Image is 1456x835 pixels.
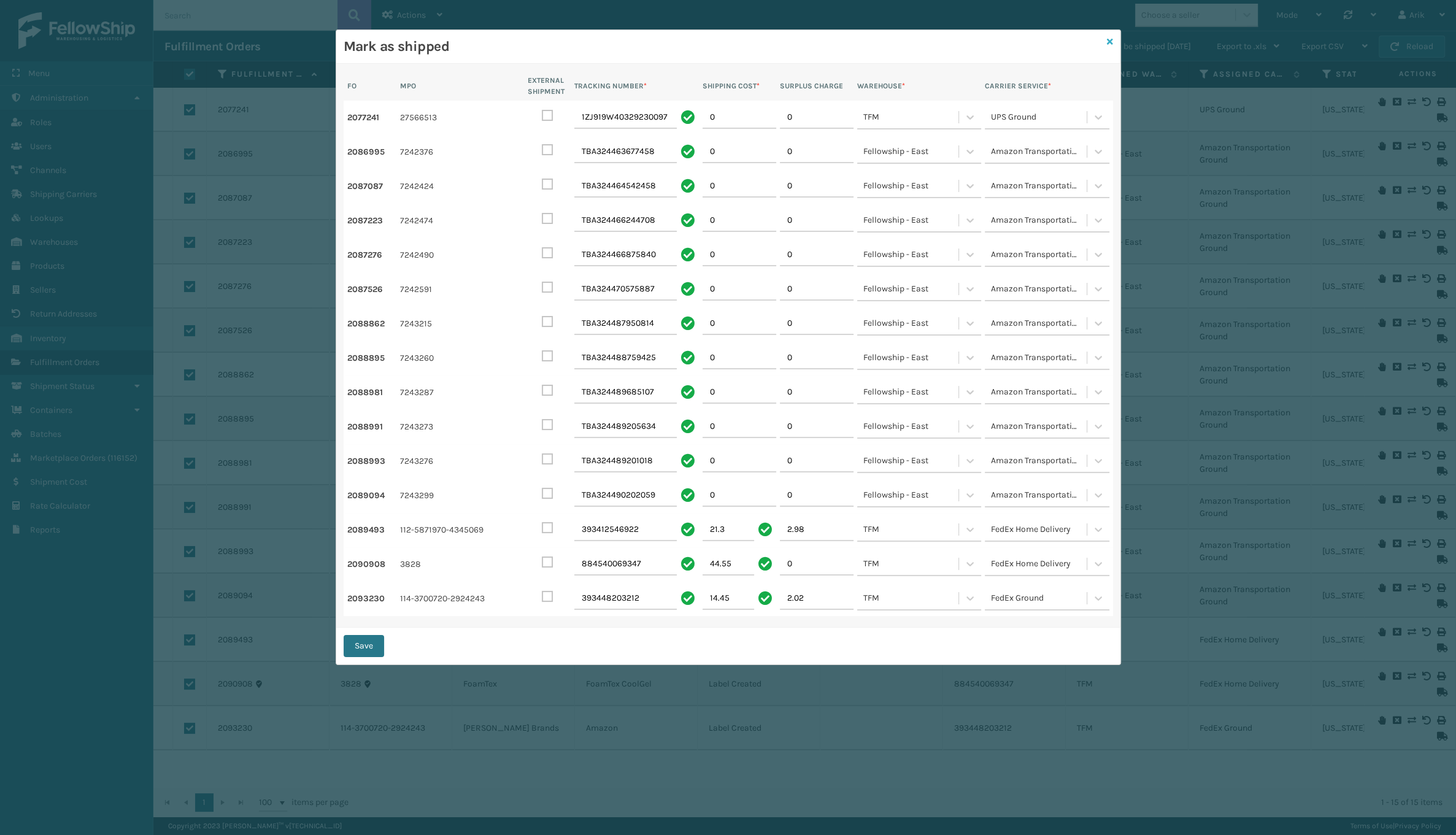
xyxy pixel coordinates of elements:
h3: Mark as shipped [344,37,1102,56]
div: TRACKING NUMBER [574,80,699,91]
span: 2088981 [347,385,396,400]
div: MPO [400,80,525,91]
span: 2086995 [347,145,396,160]
div: Amazon Transportation Ground [991,316,1088,331]
span: 2087526 [347,282,396,297]
span: 7243215 [400,317,525,331]
span: 2089493 [347,523,396,537]
div: Amazon Transportation Ground [991,350,1088,365]
span: 2090908 [347,557,396,572]
span: 112-5871970-4345069 [400,523,525,537]
span: 2087276 [347,248,396,263]
div: Fellowship - East [863,247,960,262]
span: 7242591 [400,282,525,297]
button: Save [344,635,384,657]
div: Fellowship - East [863,453,960,468]
div: Fellowship - East [863,488,960,502]
div: FO [347,80,396,91]
div: Fellowship - East [863,419,960,434]
span: 3828 [400,557,525,572]
div: Fellowship - East [863,213,960,228]
div: EXTERNAL SHIPMENT [528,75,571,97]
div: FedEx Home Delivery [991,522,1088,537]
span: 2093230 [347,591,396,606]
div: Amazon Transportation Ground [991,247,1088,262]
div: Amazon Transportation Ground [991,453,1088,468]
div: Amazon Transportation Ground [991,282,1088,296]
div: Fellowship - East [863,144,960,159]
div: Amazon Transportation Ground [991,488,1088,502]
span: 27566513 [400,110,525,125]
span: 7242424 [400,179,525,194]
span: 2089094 [347,488,396,503]
div: Fellowship - East [863,385,960,399]
div: TFM [863,522,960,537]
div: TFM [863,591,960,606]
span: 2088895 [347,351,396,366]
div: Amazon Transportation Ground [991,179,1088,193]
span: 7242490 [400,248,525,263]
div: FedEx Ground [991,591,1088,606]
span: 7243276 [400,454,525,469]
span: 2088862 [347,317,396,331]
div: Fellowship - East [863,316,960,331]
div: Amazon Transportation Ground [991,144,1088,159]
div: SURPLUS CHARGE [780,80,853,91]
div: Fellowship - East [863,282,960,296]
span: 7243299 [400,488,525,503]
div: CARRIER SERVICE [985,80,1109,91]
span: 2087223 [347,214,396,228]
span: 2088991 [347,420,396,434]
span: 114-3700720-2924243 [400,591,525,606]
div: UPS Ground [991,110,1088,125]
span: 7242376 [400,145,525,160]
span: 2088993 [347,454,396,469]
div: Amazon Transportation Ground [991,419,1088,434]
div: TFM [863,110,960,125]
div: Amazon Transportation Ground [991,385,1088,399]
div: WAREHOUSE [857,80,982,91]
span: 7243260 [400,351,525,366]
span: 2077241 [347,110,396,125]
div: FedEx Home Delivery [991,556,1088,571]
span: 7243287 [400,385,525,400]
span: 7243273 [400,420,525,434]
div: Fellowship - East [863,179,960,193]
div: Fellowship - East [863,350,960,365]
div: SHIPPING COST [703,80,776,91]
span: 7242474 [400,214,525,228]
div: Amazon Transportation Ground [991,213,1088,228]
div: TFM [863,556,960,571]
span: 2087087 [347,179,396,194]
